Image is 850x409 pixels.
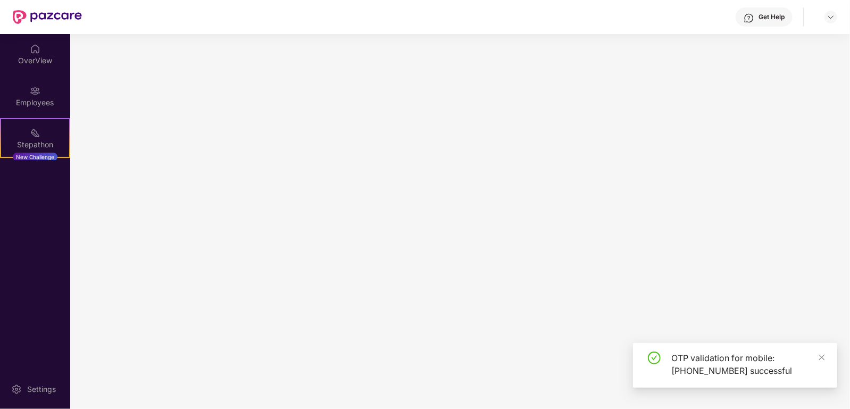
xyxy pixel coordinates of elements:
[744,13,754,23] img: svg+xml;base64,PHN2ZyBpZD0iSGVscC0zMngzMiIgeG1sbnM9Imh0dHA6Ly93d3cudzMub3JnLzIwMDAvc3ZnIiB3aWR0aD...
[13,153,57,161] div: New Challenge
[24,384,59,395] div: Settings
[1,139,69,150] div: Stepathon
[818,354,826,361] span: close
[827,13,835,21] img: svg+xml;base64,PHN2ZyBpZD0iRHJvcGRvd24tMzJ4MzIiIHhtbG5zPSJodHRwOi8vd3d3LnczLm9yZy8yMDAwL3N2ZyIgd2...
[11,384,22,395] img: svg+xml;base64,PHN2ZyBpZD0iU2V0dGluZy0yMHgyMCIgeG1sbnM9Imh0dHA6Ly93d3cudzMub3JnLzIwMDAvc3ZnIiB3aW...
[648,352,661,364] span: check-circle
[13,10,82,24] img: New Pazcare Logo
[759,13,785,21] div: Get Help
[30,44,40,54] img: svg+xml;base64,PHN2ZyBpZD0iSG9tZSIgeG1sbnM9Imh0dHA6Ly93d3cudzMub3JnLzIwMDAvc3ZnIiB3aWR0aD0iMjAiIG...
[30,128,40,138] img: svg+xml;base64,PHN2ZyB4bWxucz0iaHR0cDovL3d3dy53My5vcmcvMjAwMC9zdmciIHdpZHRoPSIyMSIgaGVpZ2h0PSIyMC...
[671,352,824,377] div: OTP validation for mobile: [PHONE_NUMBER] successful
[30,86,40,96] img: svg+xml;base64,PHN2ZyBpZD0iRW1wbG95ZWVzIiB4bWxucz0iaHR0cDovL3d3dy53My5vcmcvMjAwMC9zdmciIHdpZHRoPS...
